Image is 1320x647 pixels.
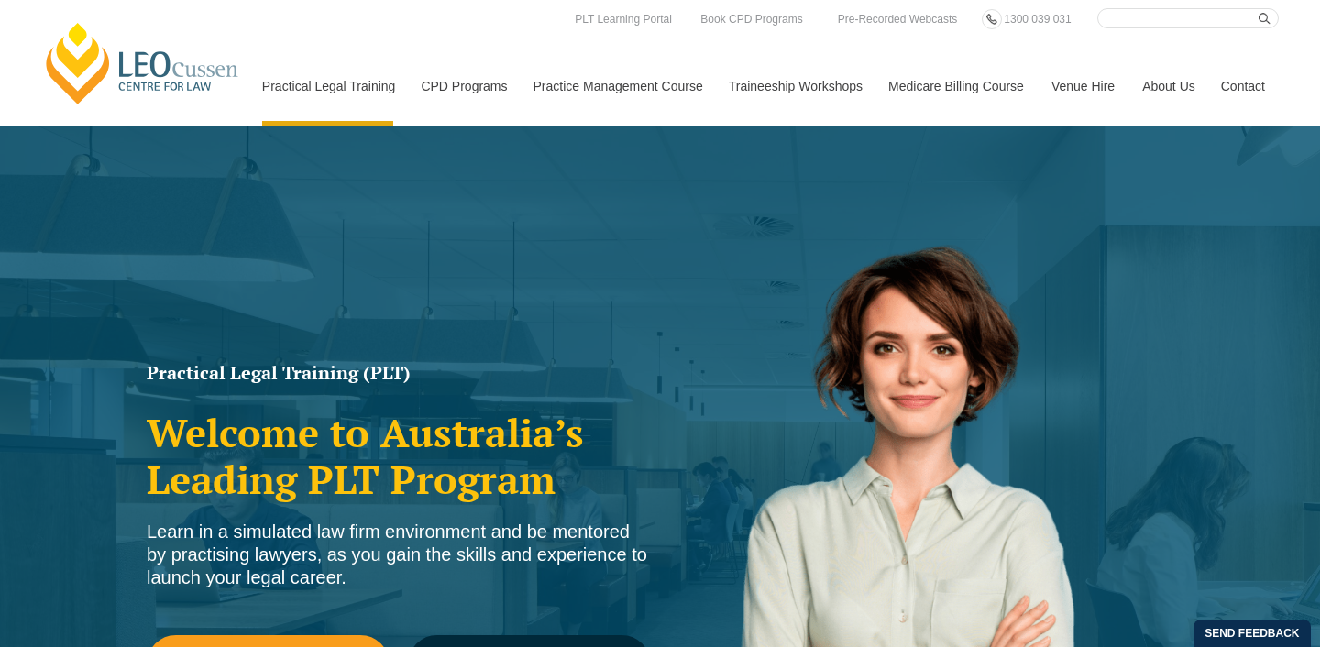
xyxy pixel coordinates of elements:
a: Book CPD Programs [696,9,807,29]
div: Learn in a simulated law firm environment and be mentored by practising lawyers, as you gain the ... [147,521,651,589]
a: Pre-Recorded Webcasts [833,9,962,29]
a: Traineeship Workshops [715,47,874,126]
a: Medicare Billing Course [874,47,1038,126]
a: PLT Learning Portal [570,9,676,29]
a: Contact [1207,47,1279,126]
a: Venue Hire [1038,47,1128,126]
a: Practical Legal Training [248,47,408,126]
span: 1300 039 031 [1004,13,1071,26]
a: CPD Programs [407,47,519,126]
iframe: LiveChat chat widget [1197,524,1274,601]
a: About Us [1128,47,1207,126]
a: 1300 039 031 [999,9,1075,29]
h2: Welcome to Australia’s Leading PLT Program [147,410,651,502]
a: [PERSON_NAME] Centre for Law [41,20,244,106]
h1: Practical Legal Training (PLT) [147,364,651,382]
a: Practice Management Course [520,47,715,126]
